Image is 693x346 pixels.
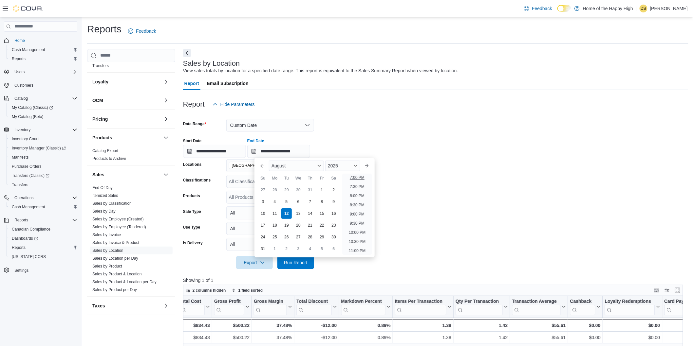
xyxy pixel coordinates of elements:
[317,220,327,231] div: day-22
[179,321,210,329] div: $834.43
[92,256,138,261] a: Sales by Location per Day
[183,277,688,284] p: Showing 1 of 1
[12,36,77,44] span: Home
[214,298,244,315] div: Gross Profit
[12,37,28,44] a: Home
[281,185,292,195] div: day-29
[7,234,80,243] a: Dashboards
[1,125,80,134] button: Inventory
[270,208,280,219] div: day-11
[4,33,77,292] nav: Complex example
[284,259,308,266] span: Run Report
[92,171,161,178] button: Sales
[92,185,113,190] span: End Of Day
[247,138,264,144] label: End Date
[92,193,118,198] span: Itemized Sales
[12,105,53,110] span: My Catalog (Classic)
[254,298,292,315] button: Gross Margin
[532,5,552,12] span: Feedback
[12,146,66,151] span: Inventory Manager (Classic)
[347,183,367,191] li: 7:30 PM
[92,303,105,309] h3: Taxes
[162,134,170,142] button: Products
[183,60,240,67] h3: Sales by Location
[92,201,132,206] span: Sales by Classification
[12,68,27,76] button: Users
[12,114,44,119] span: My Catalog (Beta)
[9,104,77,112] span: My Catalog (Classic)
[653,286,661,294] button: Keyboard shortcuts
[293,232,304,242] div: day-27
[92,279,157,285] span: Sales by Product & Location per Day
[512,298,566,315] button: Transaction Average
[7,144,80,153] a: Inventory Manager (Classic)
[570,298,595,304] div: Cashback
[92,97,103,104] h3: OCM
[12,194,36,202] button: Operations
[92,287,137,292] span: Sales by Product per Day
[7,45,80,54] button: Cash Management
[1,80,80,90] button: Customers
[162,96,170,104] button: OCM
[258,185,268,195] div: day-27
[12,267,31,274] a: Settings
[92,240,139,245] a: Sales by Invoice & Product
[12,81,77,89] span: Customers
[92,224,146,230] span: Sales by Employee (Tendered)
[14,38,25,43] span: Home
[650,5,688,12] p: [PERSON_NAME]
[296,321,337,329] div: -$12.00
[92,303,161,309] button: Taxes
[247,145,310,158] input: Press the down key to enter a popover containing a calendar. Press the escape key to close the po...
[347,201,367,209] li: 8:30 PM
[92,264,122,268] a: Sales by Product
[240,256,269,269] span: Export
[125,25,159,38] a: Feedback
[325,161,360,171] div: Button. Open the year selector. 2025 is currently selected.
[92,272,142,276] a: Sales by Product & Location
[183,162,202,167] label: Locations
[9,144,68,152] a: Inventory Manager (Classic)
[9,163,44,170] a: Purchase Orders
[570,298,595,315] div: Cashback
[92,63,109,68] a: Transfers
[14,83,33,88] span: Customers
[9,163,77,170] span: Purchase Orders
[9,135,77,143] span: Inventory Count
[12,227,50,232] span: Canadian Compliance
[214,321,250,329] div: $500.22
[9,46,47,54] a: Cash Management
[342,174,372,255] ul: Time
[87,23,122,36] h1: Reports
[9,135,42,143] a: Inventory Count
[281,173,292,183] div: Tu
[183,67,458,74] div: View sales totals by location for a specified date range. This report is equivalent to the Sales ...
[236,256,273,269] button: Export
[92,240,139,245] span: Sales by Invoice & Product
[214,298,244,304] div: Gross Profit
[9,203,77,211] span: Cash Management
[14,69,25,75] span: Users
[640,5,647,12] div: Dillon Stilborn
[1,67,80,77] button: Users
[317,197,327,207] div: day-8
[12,95,77,102] span: Catalog
[162,115,170,123] button: Pricing
[341,298,385,315] div: Markdown Percent
[7,134,80,144] button: Inventory Count
[317,244,327,254] div: day-5
[9,234,77,242] span: Dashboards
[270,220,280,231] div: day-18
[258,244,268,254] div: day-31
[270,173,280,183] div: Mo
[347,219,367,227] li: 9:30 PM
[346,229,368,236] li: 10:00 PM
[12,164,42,169] span: Purchase Orders
[207,77,249,90] span: Email Subscription
[162,302,170,310] button: Taxes
[605,298,655,304] div: Loyalty Redemptions
[257,184,340,255] div: August, 2025
[92,217,144,221] a: Sales by Employee (Created)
